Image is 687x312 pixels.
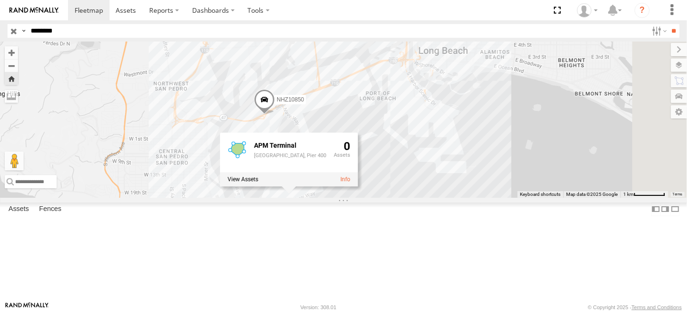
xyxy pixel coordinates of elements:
label: Assets [4,203,34,216]
span: NHZ10850 [276,97,304,103]
span: Map data ©2025 Google [566,192,618,197]
a: Terms and Conditions [632,304,682,310]
button: Zoom in [5,46,18,59]
div: 0 [334,140,350,170]
button: Keyboard shortcuts [520,191,560,198]
a: Terms (opens in new tab) [673,192,683,196]
label: Search Query [20,24,27,38]
label: Dock Summary Table to the Right [661,202,670,216]
label: Map Settings [671,105,687,118]
button: Zoom Home [5,72,18,85]
div: © Copyright 2025 - [588,304,682,310]
button: Drag Pegman onto the map to open Street View [5,152,24,170]
i: ? [635,3,650,18]
label: Search Filter Options [648,24,669,38]
div: Fence Name - APM Terminal [254,142,326,149]
a: View fence details [340,176,350,183]
label: View assets associated with this fence [228,176,258,183]
label: Dock Summary Table to the Left [651,202,661,216]
span: 1 km [623,192,634,197]
div: Zulema McIntosch [574,3,601,17]
a: Visit our Website [5,303,49,312]
label: Fences [34,203,66,216]
label: Measure [5,90,18,103]
button: Map Scale: 1 km per 63 pixels [620,191,668,198]
label: Hide Summary Table [670,202,680,216]
button: Zoom out [5,59,18,72]
div: Version: 308.01 [300,304,336,310]
img: rand-logo.svg [9,7,59,14]
div: [GEOGRAPHIC_DATA], Pier 400 [254,153,326,159]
